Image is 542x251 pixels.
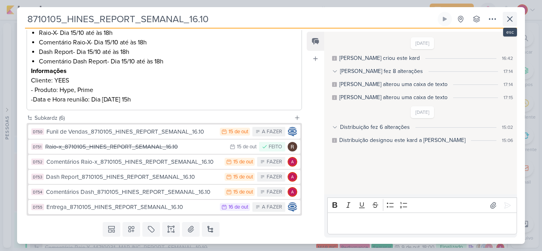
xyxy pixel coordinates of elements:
button: DT54 Comentários Dash_8710105_HINES_REPORT_SEMANAL_16.10 15 de out FAZER [28,185,300,199]
div: 15 de out [229,129,248,134]
div: Comentários Dash_8710105_HINES_REPORT_SEMANAL_16.10 [46,188,221,197]
div: 15:06 [502,137,513,144]
div: 17:14 [504,68,513,75]
div: Editor toolbar [327,197,517,213]
div: A FAZER [262,203,282,211]
input: Kard Sem Título [25,12,436,26]
div: FAZER [267,158,282,166]
div: DT53 [31,174,44,180]
p: - Produto: Hype, Prime [31,85,298,95]
div: Editor editing area: main [327,213,517,234]
div: 15:02 [502,124,513,131]
div: DT52 [31,159,44,165]
button: DT53 Dash Report_8710105_HINES_REPORT_SEMANAL_16.10 15 de out FAZER [28,170,300,184]
div: 15 de out [233,190,253,195]
div: 16:42 [502,55,513,62]
button: DT50 Funil de Vendas_8710105_HINES_REPORT_SEMANAL_16.10 15 de out A FAZER [28,125,300,139]
div: Entrega_8710105_HINES_REPORT_SEMANAL_16.10 [46,203,216,212]
button: DT51 Raio-x_8710105_HINES_REPORT_SEMANAL_16.10 15 de out FEITO [28,140,300,154]
div: Distribuição fez 6 alterações [340,123,410,131]
p: Cliente: YEES [31,76,298,85]
div: FEITO [269,143,282,151]
div: Funil de Vendas_8710105_HINES_REPORT_SEMANAL_16.10 [46,127,216,136]
div: FAZER [267,188,282,196]
div: Distribuição designou este kard a Caroline [339,136,465,144]
div: esc [503,28,517,36]
li: Comentário Raio-X- Dia 15/10 até às 18h [39,38,298,47]
img: Caroline Traven De Andrade [288,202,297,212]
div: Raio-x_8710105_HINES_REPORT_SEMANAL_16.10 [45,142,226,151]
li: Dash Report- Dia 15/10 até às 18h [39,47,298,57]
div: Dash Report_8710105_HINES_REPORT_SEMANAL_16.10 [46,172,221,182]
div: 15 de out [233,174,253,180]
div: DT55 [31,204,44,210]
img: Alessandra Gomes [288,187,297,197]
div: Isabella alterou uma caixa de texto [339,80,448,88]
div: 15 de out [237,144,257,149]
button: DT55 Entrega_8710105_HINES_REPORT_SEMANAL_16.10 16 de out A FAZER [28,200,300,214]
img: Rafael Dornelles [288,142,297,151]
div: DT54 [31,189,44,195]
div: 16 de out [229,205,248,210]
div: Este log é visível à todos no kard [332,56,337,61]
div: Ligar relógio [442,16,448,22]
div: 15 de out [233,159,253,165]
div: [PERSON_NAME] fez 8 alterações [340,67,423,75]
li: Raio-X- Dia 15/10 até às 18h [39,28,298,38]
img: Alessandra Gomes [288,157,297,167]
img: Alessandra Gomes [288,172,297,182]
img: Caroline Traven De Andrade [288,127,297,136]
li: Comentário Dash Report- Dia 15/10 até às 18h [39,57,298,66]
div: DT51 [31,144,43,150]
div: Comentários Raio-x_8710105_HINES_REPORT_SEMANAL_16.10 [46,157,221,167]
div: A FAZER [262,128,282,136]
div: FAZER [267,173,282,181]
div: Isabella criou este kard [339,54,420,62]
div: 17:14 [504,81,513,88]
div: DT50 [31,128,44,135]
div: Subkardz (6) [35,114,291,122]
p: -Data e Hora reunião: Dia [DATE] 15h [31,95,298,104]
div: Este log é visível à todos no kard [332,138,337,143]
div: Isabella alterou uma caixa de texto [339,93,448,102]
div: Este log é visível à todos no kard [332,95,337,100]
strong: Informações [31,67,67,75]
div: Este log é visível à todos no kard [332,82,337,87]
button: DT52 Comentários Raio-x_8710105_HINES_REPORT_SEMANAL_16.10 15 de out FAZER [28,155,300,169]
div: 17:15 [504,94,513,101]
